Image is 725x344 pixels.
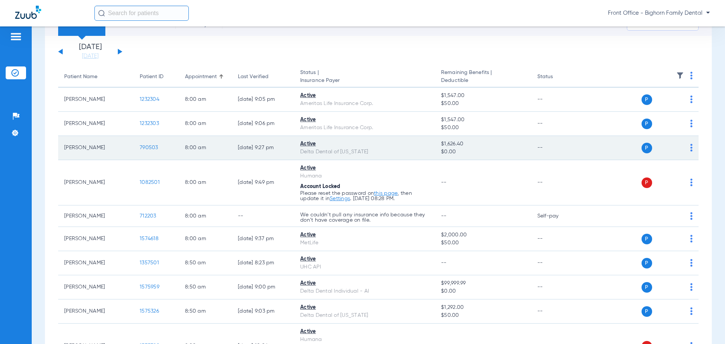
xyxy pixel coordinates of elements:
div: Active [300,164,429,172]
td: Self-pay [531,205,582,227]
td: 8:50 AM [179,275,232,299]
img: group-dot-blue.svg [690,307,693,315]
div: Ameritas Life Insurance Corp. [300,124,429,132]
td: [PERSON_NAME] [58,205,134,227]
td: [DATE] 9:27 PM [232,136,294,160]
td: -- [531,88,582,112]
span: -- [441,260,447,265]
td: 8:00 AM [179,112,232,136]
img: group-dot-blue.svg [690,212,693,220]
span: 1082501 [140,180,160,185]
img: group-dot-blue.svg [690,72,693,79]
td: [PERSON_NAME] [58,88,134,112]
span: Insurance Payer [300,77,429,85]
span: P [642,306,652,317]
td: [PERSON_NAME] [58,112,134,136]
div: Active [300,255,429,263]
span: $50.00 [441,239,525,247]
td: [DATE] 9:49 PM [232,160,294,205]
th: Remaining Benefits | [435,66,531,88]
span: $0.00 [441,148,525,156]
span: P [642,282,652,293]
div: Ameritas Life Insurance Corp. [300,100,429,108]
td: [PERSON_NAME] [58,275,134,299]
td: 8:50 AM [179,251,232,275]
div: UHC API [300,263,429,271]
span: $1,547.00 [441,92,525,100]
td: [PERSON_NAME] [58,251,134,275]
td: -- [531,227,582,251]
span: $2,000.00 [441,231,525,239]
span: 1575326 [140,309,159,314]
td: 8:00 AM [179,205,232,227]
td: [DATE] 9:05 PM [232,88,294,112]
li: [DATE] [68,43,113,60]
span: P [642,119,652,129]
img: group-dot-blue.svg [690,235,693,242]
div: Humana [300,336,429,344]
td: 8:00 AM [179,136,232,160]
div: Active [300,279,429,287]
div: MetLife [300,239,429,247]
td: -- [531,251,582,275]
div: Appointment [185,73,217,81]
span: $1,626.40 [441,140,525,148]
div: Last Verified [238,73,288,81]
td: [DATE] 9:37 PM [232,227,294,251]
span: $50.00 [441,312,525,319]
a: Settings [330,196,350,201]
span: P [642,177,652,188]
div: Appointment [185,73,226,81]
div: Active [300,304,429,312]
td: -- [531,275,582,299]
td: [DATE] 9:06 PM [232,112,294,136]
td: [PERSON_NAME] [58,160,134,205]
img: group-dot-blue.svg [690,96,693,103]
td: -- [531,112,582,136]
div: Patient ID [140,73,173,81]
td: [PERSON_NAME] [58,227,134,251]
td: -- [531,160,582,205]
p: Please reset the password on , then update it in . [DATE] 08:28 PM. [300,191,429,201]
iframe: Chat Widget [687,308,725,344]
div: Patient Name [64,73,128,81]
div: Active [300,140,429,148]
div: Active [300,116,429,124]
span: P [642,143,652,153]
a: [DATE] [68,52,113,60]
img: group-dot-blue.svg [690,179,693,186]
div: Active [300,328,429,336]
p: We couldn’t pull any insurance info because they don’t have coverage on file. [300,212,429,223]
img: Zuub Logo [15,6,41,19]
div: Humana [300,172,429,180]
td: -- [531,299,582,324]
span: P [642,258,652,268]
td: [DATE] 9:03 PM [232,299,294,324]
div: Delta Dental Individual - AI [300,287,429,295]
img: Search Icon [98,10,105,17]
td: 8:50 AM [179,299,232,324]
img: group-dot-blue.svg [690,283,693,291]
td: [PERSON_NAME] [58,136,134,160]
img: group-dot-blue.svg [690,120,693,127]
img: group-dot-blue.svg [690,259,693,267]
span: Account Locked [300,184,341,189]
td: -- [232,205,294,227]
th: Status [531,66,582,88]
span: 1575959 [140,284,159,290]
div: Patient Name [64,73,97,81]
span: $50.00 [441,124,525,132]
div: Patient ID [140,73,164,81]
span: 1232304 [140,97,159,102]
span: $99,999.99 [441,279,525,287]
input: Search for patients [94,6,189,21]
span: -- [441,213,447,219]
th: Status | [294,66,435,88]
div: Active [300,92,429,100]
td: [PERSON_NAME] [58,299,134,324]
div: Active [300,231,429,239]
img: group-dot-blue.svg [690,144,693,151]
td: 8:00 AM [179,160,232,205]
td: 8:00 AM [179,88,232,112]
